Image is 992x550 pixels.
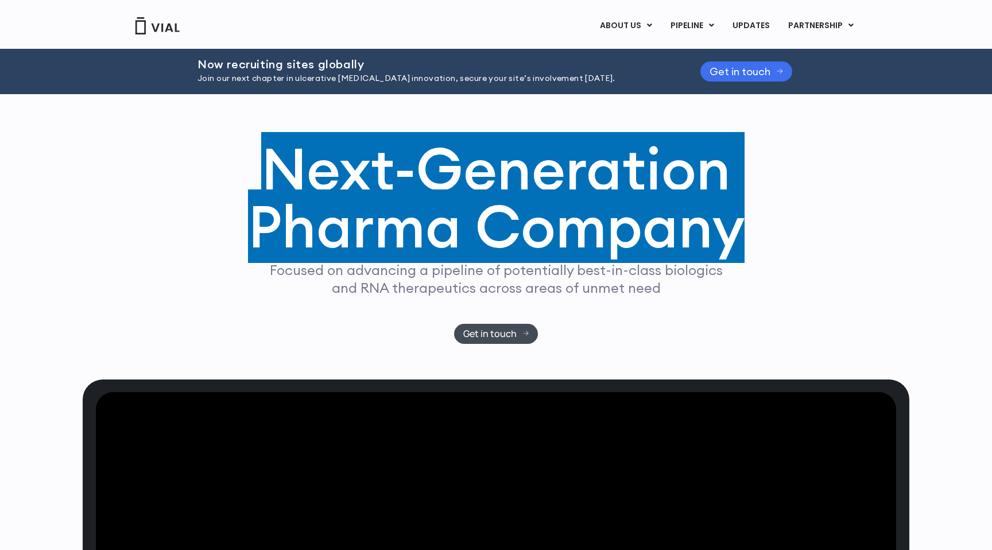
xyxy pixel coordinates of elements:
[454,324,538,344] a: Get in touch
[134,17,180,34] img: Vial Logo
[247,140,745,256] h1: Next-Generation Pharma Company
[197,72,672,85] p: Join our next chapter in ulcerative [MEDICAL_DATA] innovation, secure your site’s involvement [DA...
[197,58,672,71] h2: Now recruiting sites globally
[723,16,778,36] a: UPDATES
[265,261,727,297] p: Focused on advancing a pipeline of potentially best-in-class biologics and RNA therapeutics acros...
[661,16,723,36] a: PIPELINEMenu Toggle
[591,16,661,36] a: ABOUT USMenu Toggle
[779,16,863,36] a: PARTNERSHIPMenu Toggle
[700,61,792,82] a: Get in touch
[710,67,770,76] span: Get in touch
[463,330,517,338] span: Get in touch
